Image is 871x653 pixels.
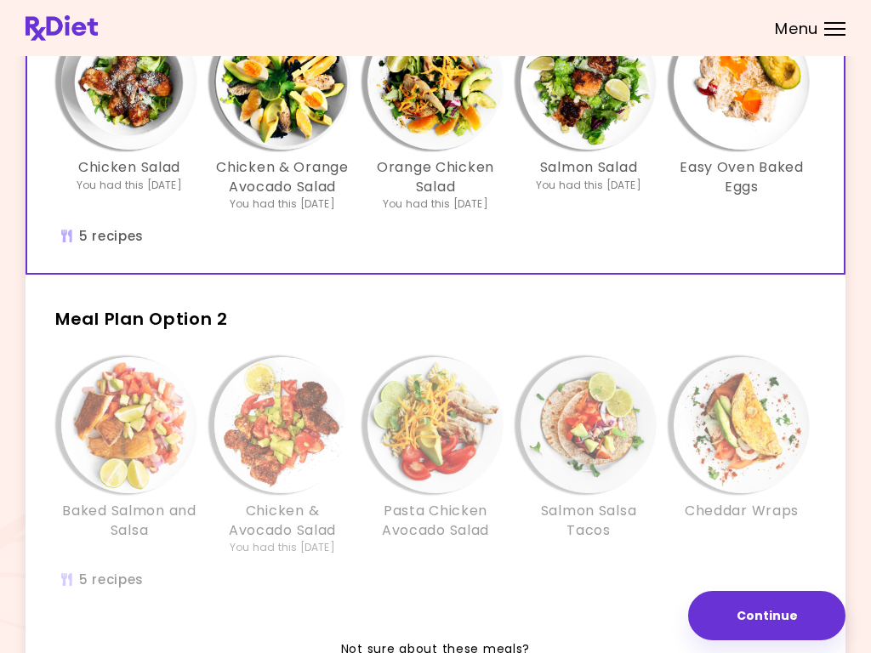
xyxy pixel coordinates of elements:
h3: Chicken & Orange Avocado Salad [214,158,350,196]
div: Info - Chicken & Orange Avocado Salad - Meal Plan Option 1 (Selected) [206,14,359,212]
div: Info - Orange Chicken Salad - Meal Plan Option 1 (Selected) [359,14,512,212]
h3: Chicken Salad [78,158,180,177]
button: Continue [688,591,845,640]
div: You had this [DATE] [536,178,641,193]
h3: Baked Salmon and Salsa [61,502,197,540]
div: Info - Easy Oven Baked Eggs - Meal Plan Option 1 (Selected) [665,14,818,212]
span: Menu [775,21,818,37]
div: Info - Pasta Chicken Avocado Salad - Meal Plan Option 2 [359,357,512,555]
div: Info - Salmon Salad - Meal Plan Option 1 (Selected) [512,14,665,212]
div: Info - Baked Salmon and Salsa - Meal Plan Option 2 [53,357,206,555]
h3: Salmon Salad [540,158,638,177]
h3: Pasta Chicken Avocado Salad [367,502,504,540]
div: You had this [DATE] [77,178,182,193]
div: You had this [DATE] [230,540,335,555]
div: You had this [DATE] [383,196,488,212]
h3: Cheddar Wraps [685,502,799,520]
div: You had this [DATE] [230,196,335,212]
div: Info - Chicken Salad - Meal Plan Option 1 (Selected) [53,14,206,212]
span: Meal Plan Option 2 [55,307,228,331]
h3: Salmon Salsa Tacos [521,502,657,540]
h3: Orange Chicken Salad [367,158,504,196]
img: RxDiet [26,15,98,41]
div: Info - Cheddar Wraps - Meal Plan Option 2 [665,357,818,555]
h3: Chicken & Avocado Salad [214,502,350,540]
h3: Easy Oven Baked Eggs [674,158,810,196]
div: Info - Chicken & Avocado Salad - Meal Plan Option 2 [206,357,359,555]
div: Info - Salmon Salsa Tacos - Meal Plan Option 2 [512,357,665,555]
